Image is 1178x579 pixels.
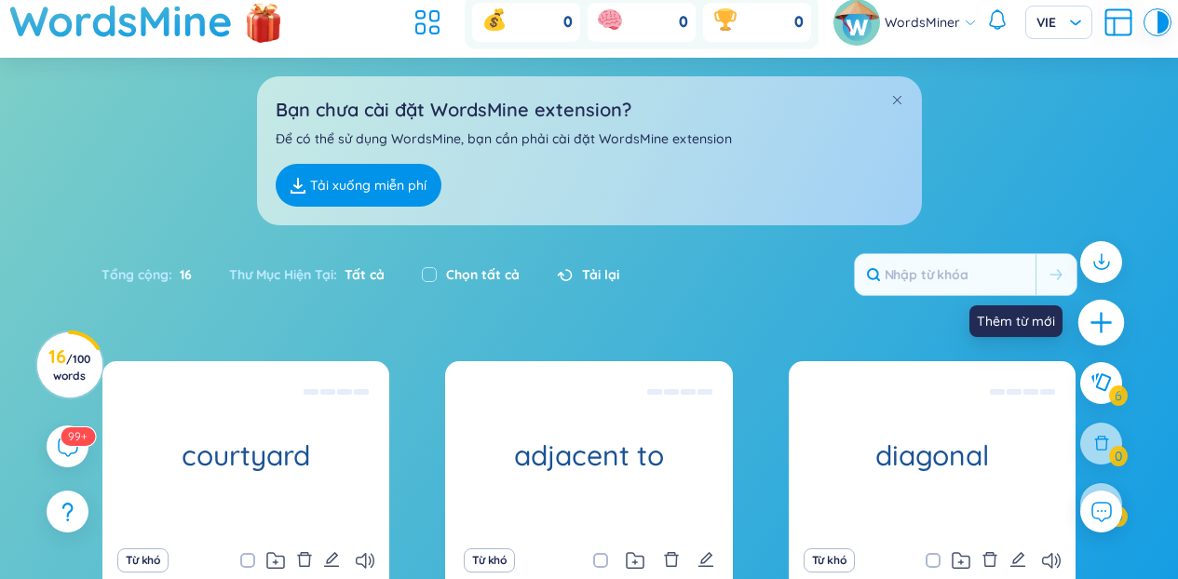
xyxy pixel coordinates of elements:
[663,547,680,573] button: delete
[679,12,688,33] span: 0
[663,551,680,568] span: delete
[61,427,95,446] sup: 436
[323,547,340,573] button: edit
[296,551,313,568] span: delete
[464,548,515,572] button: Từ khó
[582,264,619,285] span: Tải lại
[337,266,385,283] span: Tất cả
[1009,547,1026,573] button: edit
[563,12,573,33] span: 0
[789,439,1076,472] h1: diagonal
[697,547,714,573] button: edit
[1009,551,1026,568] span: edit
[53,352,90,383] span: / 100 words
[172,264,192,285] span: 16
[48,349,90,383] h3: 16
[102,439,389,472] h1: courtyard
[210,255,403,294] div: Thư Mục Hiện Tại :
[885,12,960,33] span: WordsMiner
[982,547,998,573] button: delete
[323,551,340,568] span: edit
[969,305,1063,337] div: Thêm từ mới
[445,439,732,472] h1: adjacent to
[794,12,804,33] span: 0
[102,255,210,294] div: Tổng cộng :
[276,95,903,124] h2: Bạn chưa cài đặt WordsMine extension?
[982,551,998,568] span: delete
[697,551,714,568] span: edit
[804,548,855,572] button: Từ khó
[276,128,903,149] p: Để có thể sử dụng WordsMine, bạn cần phải cài đặt WordsMine extension
[117,548,169,572] button: Từ khó
[1036,13,1081,32] span: VIE
[276,164,441,207] a: Tải xuống miễn phí
[1089,310,1115,336] span: plus
[446,264,520,285] label: Chọn tất cả
[296,547,313,573] button: delete
[855,254,1036,295] input: Nhập từ khóa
